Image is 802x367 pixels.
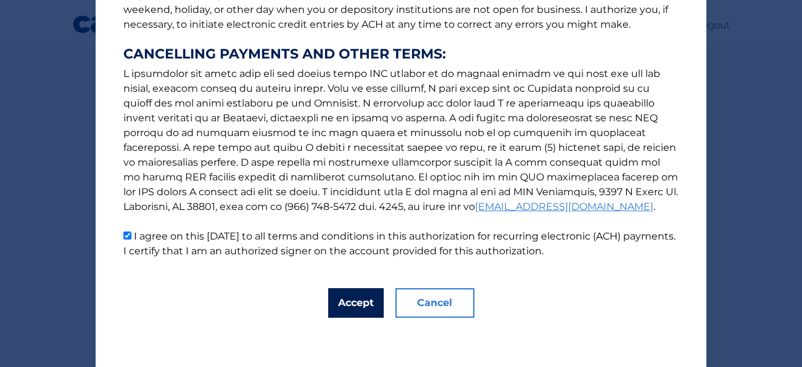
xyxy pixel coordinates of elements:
[475,201,653,212] a: [EMAIL_ADDRESS][DOMAIN_NAME]
[395,288,474,318] button: Cancel
[328,288,384,318] button: Accept
[123,230,676,257] label: I agree on this [DATE] to all terms and conditions in this authorization for recurring electronic...
[123,47,679,62] strong: CANCELLING PAYMENTS AND OTHER TERMS:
